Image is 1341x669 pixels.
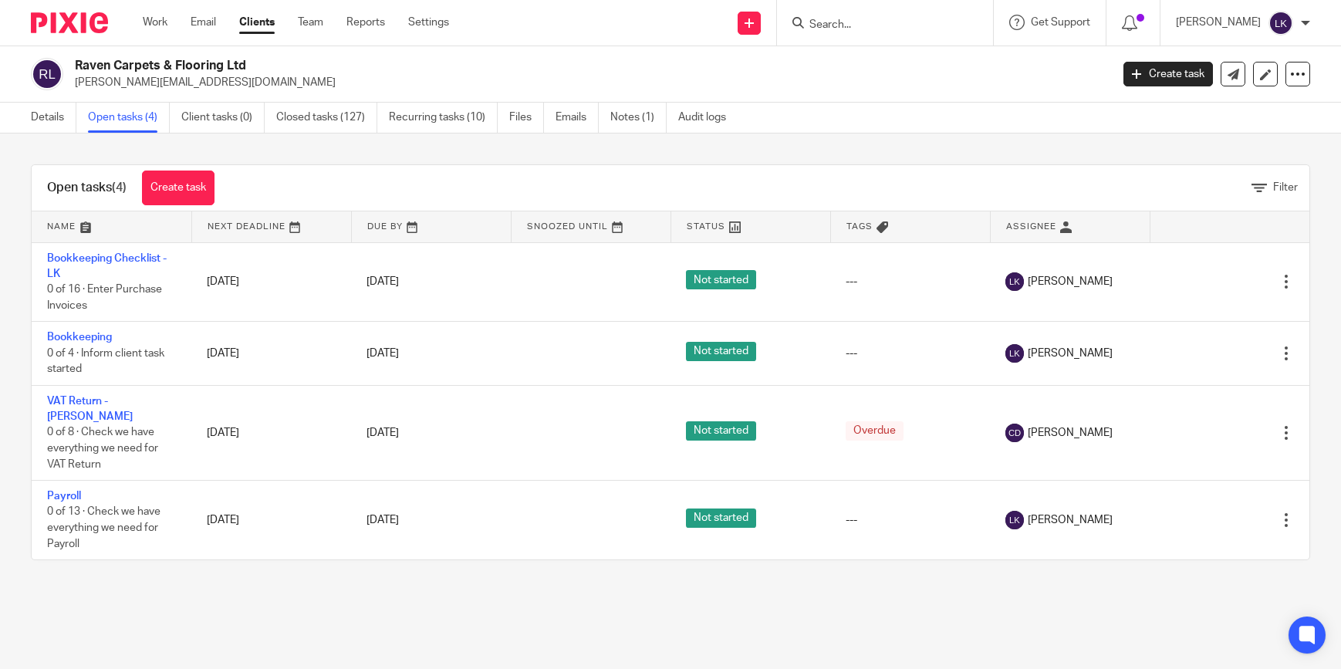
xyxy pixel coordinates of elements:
[181,103,265,133] a: Client tasks (0)
[678,103,738,133] a: Audit logs
[556,103,599,133] a: Emails
[47,396,133,422] a: VAT Return - [PERSON_NAME]
[75,58,895,74] h2: Raven Carpets & Flooring Ltd
[1031,17,1090,28] span: Get Support
[191,242,351,322] td: [DATE]
[527,222,608,231] span: Snoozed Until
[1273,182,1298,193] span: Filter
[1005,272,1024,291] img: svg%3E
[1028,425,1113,441] span: [PERSON_NAME]
[1268,11,1293,35] img: svg%3E
[846,222,873,231] span: Tags
[191,385,351,480] td: [DATE]
[1005,424,1024,442] img: svg%3E
[1005,344,1024,363] img: svg%3E
[47,284,162,311] span: 0 of 16 · Enter Purchase Invoices
[366,427,399,438] span: [DATE]
[846,274,975,289] div: ---
[239,15,275,30] a: Clients
[1028,346,1113,361] span: [PERSON_NAME]
[143,15,167,30] a: Work
[31,12,108,33] img: Pixie
[191,15,216,30] a: Email
[47,253,167,279] a: Bookkeeping Checklist - LK
[1176,15,1261,30] p: [PERSON_NAME]
[1005,511,1024,529] img: svg%3E
[346,15,385,30] a: Reports
[47,332,112,343] a: Bookkeeping
[808,19,947,32] input: Search
[142,171,214,205] a: Create task
[389,103,498,133] a: Recurring tasks (10)
[298,15,323,30] a: Team
[88,103,170,133] a: Open tasks (4)
[610,103,667,133] a: Notes (1)
[31,103,76,133] a: Details
[1123,62,1213,86] a: Create task
[47,427,158,470] span: 0 of 8 · Check we have everything we need for VAT Return
[846,421,904,441] span: Overdue
[687,222,725,231] span: Status
[686,421,756,441] span: Not started
[686,270,756,289] span: Not started
[47,180,127,196] h1: Open tasks
[31,58,63,90] img: svg%3E
[47,507,160,549] span: 0 of 13 · Check we have everything we need for Payroll
[846,346,975,361] div: ---
[686,342,756,361] span: Not started
[846,512,975,528] div: ---
[112,181,127,194] span: (4)
[366,515,399,525] span: [DATE]
[408,15,449,30] a: Settings
[1028,512,1113,528] span: [PERSON_NAME]
[191,322,351,385] td: [DATE]
[366,276,399,287] span: [DATE]
[75,75,1100,90] p: [PERSON_NAME][EMAIL_ADDRESS][DOMAIN_NAME]
[509,103,544,133] a: Files
[191,481,351,560] td: [DATE]
[1028,274,1113,289] span: [PERSON_NAME]
[47,491,81,502] a: Payroll
[276,103,377,133] a: Closed tasks (127)
[686,509,756,528] span: Not started
[366,348,399,359] span: [DATE]
[47,348,164,375] span: 0 of 4 · Inform client task started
